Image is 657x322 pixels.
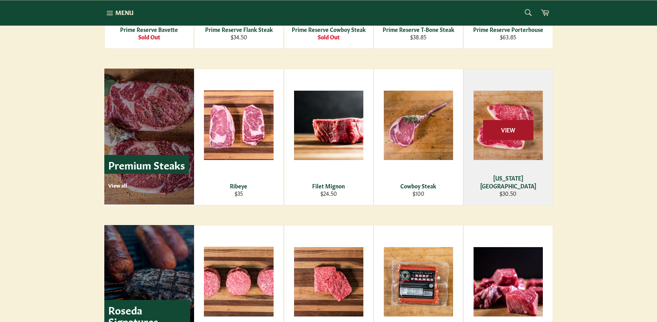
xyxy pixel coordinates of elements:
img: All Beef Hot Dog Pack [384,247,453,316]
div: Filet Mignon [289,182,368,190]
a: New York Strip [US_STATE][GEOGRAPHIC_DATA] $30.50 View [463,69,553,205]
div: $63.85 [468,33,548,41]
img: Filet Mignon [294,91,363,160]
div: $34.50 [199,33,278,41]
div: $100 [379,190,458,197]
span: View [483,120,533,140]
div: Prime Reserve Flank Steak [199,26,278,33]
p: Premium Steaks [104,155,189,174]
a: Cowboy Steak Cowboy Steak $100 [374,69,463,205]
div: Prime Reserve T-Bone Steak [379,26,458,33]
div: Sold Out [109,33,189,41]
div: $35 [199,190,278,197]
img: Beef Cubes [474,247,543,316]
div: Cowboy Steak [379,182,458,190]
div: Prime Reserve Cowboy Steak [289,26,368,33]
img: Cowboy Steak [384,91,453,160]
a: Filet Mignon Filet Mignon $24.50 [284,69,374,205]
p: View all [108,182,189,189]
div: Prime Reserve Porterhouse [468,26,548,33]
div: Sold Out [289,33,368,41]
img: Signature Dry-Aged Burger Pack [204,247,274,316]
div: $38.85 [379,33,458,41]
img: Ribeye [204,90,274,160]
a: Ribeye Ribeye $35 [194,69,284,205]
div: Ribeye [199,182,278,190]
a: Premium Steaks View all [104,69,194,205]
div: [US_STATE][GEOGRAPHIC_DATA] [468,174,548,190]
img: Ground Beef Block [294,247,363,316]
div: Prime Reserve Bavette [109,26,189,33]
div: $24.50 [289,190,368,197]
span: Menu [115,8,133,17]
button: Menu [96,0,141,26]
